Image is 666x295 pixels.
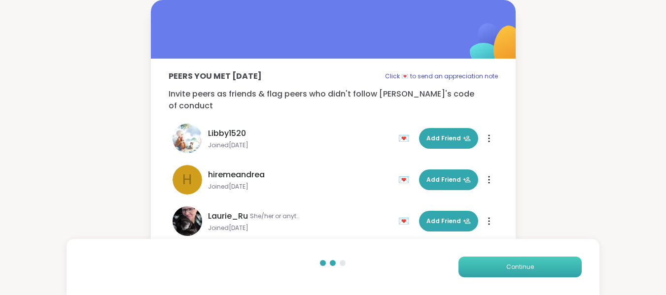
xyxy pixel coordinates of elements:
span: hiremeandrea [208,169,265,181]
button: Continue [458,257,582,277]
p: Peers you met [DATE] [169,70,262,82]
span: Joined [DATE] [208,141,392,149]
img: Libby1520 [173,124,202,153]
span: Continue [506,262,534,271]
span: Add Friend [426,134,471,143]
p: Invite peers as friends & flag peers who didn't follow [PERSON_NAME]'s code of conduct [169,88,498,112]
div: 💌 [398,172,413,188]
div: 💌 [398,213,413,229]
span: She/her or anything else [250,212,299,220]
p: Click 💌 to send an appreciation note [385,70,498,82]
div: 💌 [398,131,413,146]
button: Add Friend [419,128,478,149]
span: Laurie_Ru [208,210,248,222]
img: Laurie_Ru [173,206,202,236]
span: Add Friend [426,175,471,184]
button: Add Friend [419,211,478,231]
button: Add Friend [419,169,478,190]
span: h [182,169,192,190]
span: Joined [DATE] [208,224,392,232]
span: Add Friend [426,217,471,226]
span: Joined [DATE] [208,183,392,191]
span: Libby1520 [208,128,246,139]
